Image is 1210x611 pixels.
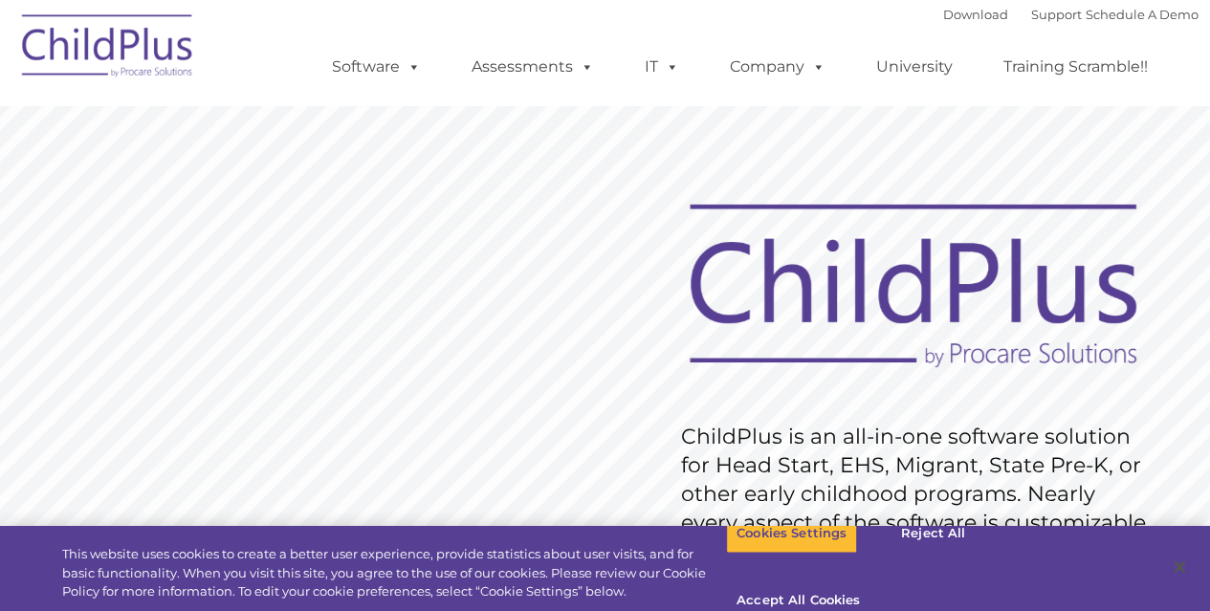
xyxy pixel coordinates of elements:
a: Download [943,7,1008,22]
button: Cookies Settings [726,513,857,554]
button: Close [1158,546,1200,588]
a: University [857,48,972,86]
font: | [943,7,1199,22]
a: Support [1031,7,1082,22]
a: Assessments [452,48,613,86]
a: IT [626,48,698,86]
button: Reject All [873,513,993,554]
img: ChildPlus by Procare Solutions [12,1,204,97]
div: This website uses cookies to create a better user experience, provide statistics about user visit... [62,545,726,601]
a: Schedule A Demo [1086,7,1199,22]
a: Company [711,48,845,86]
a: Software [313,48,440,86]
a: Training Scramble!! [984,48,1167,86]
